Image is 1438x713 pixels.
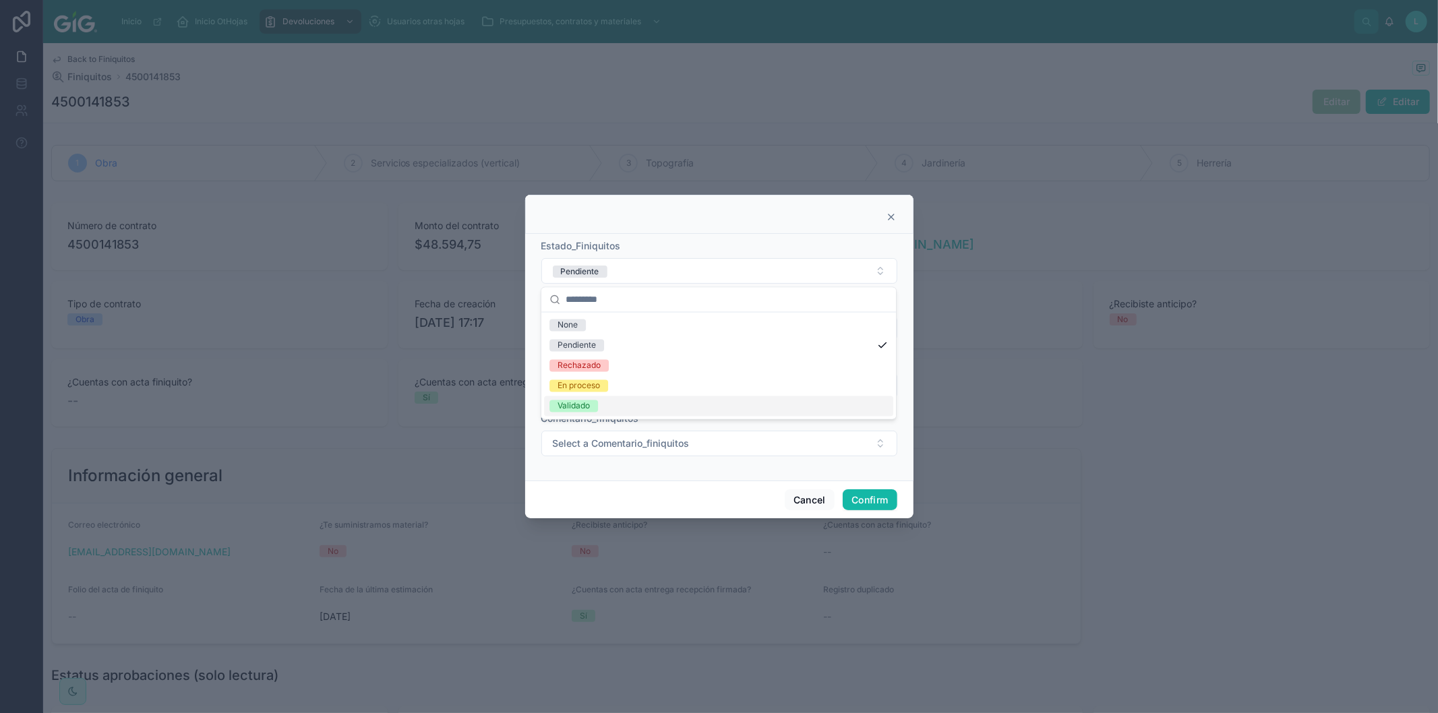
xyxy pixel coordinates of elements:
[553,437,690,450] span: Select a Comentario_finiquitos
[558,380,600,392] div: En proceso
[561,266,599,278] div: Pendiente
[541,313,896,419] div: Suggestions
[843,489,897,511] button: Confirm
[558,360,601,372] div: Rechazado
[558,319,578,332] div: None
[541,240,621,251] span: Estado_Finiquitos
[785,489,835,511] button: Cancel
[558,340,596,352] div: Pendiente
[558,400,590,412] div: Validado
[541,431,897,456] button: Select Button
[541,258,897,284] button: Select Button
